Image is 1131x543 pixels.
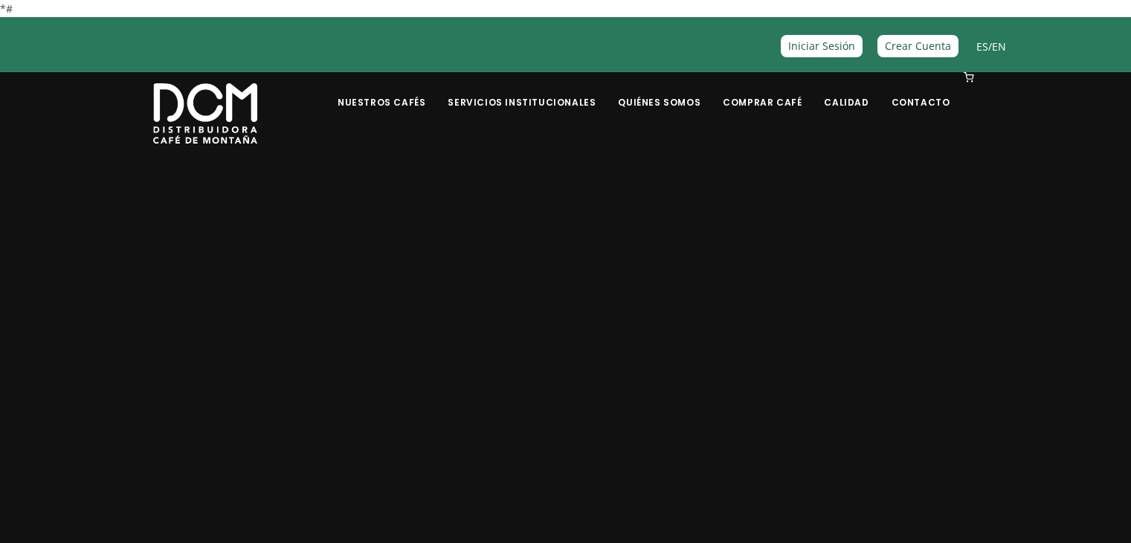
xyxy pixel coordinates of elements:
a: ES [976,39,988,54]
a: Comprar Café [714,74,811,109]
a: EN [992,39,1006,54]
a: Nuestros Cafés [329,74,434,109]
a: Quiénes Somos [609,74,709,109]
a: Contacto [883,74,959,109]
a: Calidad [815,74,877,109]
span: / [976,38,1006,55]
a: Iniciar Sesión [781,35,863,57]
a: Crear Cuenta [877,35,958,57]
a: Servicios Institucionales [439,74,605,109]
